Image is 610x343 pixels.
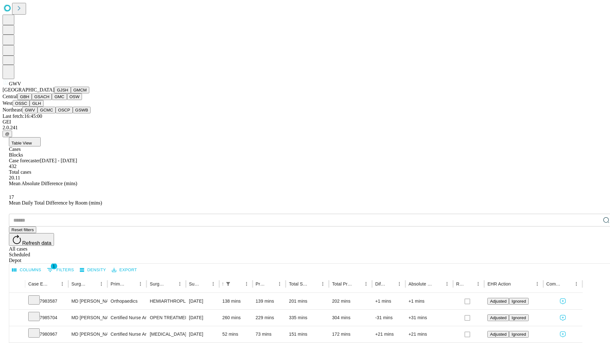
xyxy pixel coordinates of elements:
[318,279,327,288] button: Menu
[409,281,433,286] div: Absolute Difference
[73,107,91,113] button: GSWB
[3,100,13,106] span: West
[332,293,369,309] div: 202 mins
[189,281,199,286] div: Surgery Date
[487,314,509,321] button: Adjusted
[490,315,506,320] span: Adjusted
[509,314,528,321] button: Ignored
[32,93,52,100] button: GSACH
[3,94,17,99] span: Central
[289,293,326,309] div: 201 mins
[150,310,182,326] div: OPEN TREATMENT POSTERIOR OR ANTERIOR ACETABULAR WALL
[52,93,67,100] button: GMC
[111,281,126,286] div: Primary Service
[111,293,143,309] div: Orthopaedics
[136,279,145,288] button: Menu
[375,326,402,342] div: +21 mins
[362,279,370,288] button: Menu
[71,281,87,286] div: Surgeon Name
[10,265,43,275] button: Select columns
[512,279,520,288] button: Sort
[22,240,51,246] span: Refresh data
[443,279,451,288] button: Menu
[289,326,326,342] div: 151 mins
[110,265,139,275] button: Export
[3,87,54,92] span: [GEOGRAPHIC_DATA]
[9,233,54,246] button: Refresh data
[487,281,511,286] div: EHR Action
[509,331,528,338] button: Ignored
[256,293,283,309] div: 139 mins
[224,279,233,288] button: Show filters
[12,329,22,340] button: Expand
[189,293,216,309] div: [DATE]
[9,194,14,200] span: 17
[3,119,607,125] div: GEI
[9,137,41,146] button: Table View
[71,87,89,93] button: GMCM
[332,326,369,342] div: 172 mins
[9,175,20,180] span: 20.11
[71,326,104,342] div: MD [PERSON_NAME] Jr [PERSON_NAME] Md
[332,281,352,286] div: Total Predicted Duration
[5,131,10,136] span: @
[45,265,76,275] button: Show filters
[22,107,37,113] button: GWV
[150,293,182,309] div: HEMIARTHROPLASTY HIP
[28,326,65,342] div: 7980967
[3,125,607,131] div: 2.0.241
[353,279,362,288] button: Sort
[37,107,56,113] button: GCMC
[256,326,283,342] div: 73 mins
[3,113,42,119] span: Last fetch: 16:45:00
[17,93,32,100] button: GBH
[375,310,402,326] div: -31 mins
[533,279,542,288] button: Menu
[222,326,249,342] div: 52 mins
[28,310,65,326] div: 7985704
[78,265,108,275] button: Density
[289,310,326,326] div: 335 mins
[189,310,216,326] div: [DATE]
[166,279,175,288] button: Sort
[386,279,395,288] button: Sort
[256,281,266,286] div: Predicted In Room Duration
[242,279,251,288] button: Menu
[97,279,106,288] button: Menu
[127,279,136,288] button: Sort
[490,332,506,337] span: Adjusted
[175,279,184,288] button: Menu
[9,200,102,205] span: Mean Daily Total Difference by Room (mins)
[200,279,209,288] button: Sort
[51,263,57,269] span: 1
[189,326,216,342] div: [DATE]
[111,310,143,326] div: Certified Nurse Anesthetist
[71,293,104,309] div: MD [PERSON_NAME] [PERSON_NAME] Md
[256,310,283,326] div: 229 mins
[490,299,506,304] span: Adjusted
[9,81,21,86] span: GWV
[28,281,48,286] div: Case Epic Id
[28,293,65,309] div: 7983587
[222,281,223,286] div: Scheduled In Room Duration
[434,279,443,288] button: Sort
[13,100,30,107] button: OSSC
[9,169,31,175] span: Total cases
[266,279,275,288] button: Sort
[546,281,562,286] div: Comments
[9,164,17,169] span: 432
[572,279,581,288] button: Menu
[409,326,450,342] div: +21 mins
[150,326,182,342] div: [MEDICAL_DATA] PLANNED
[409,310,450,326] div: +31 mins
[49,279,58,288] button: Sort
[222,293,249,309] div: 138 mins
[58,279,67,288] button: Menu
[224,279,233,288] div: 1 active filter
[111,326,143,342] div: Certified Nurse Anesthetist
[40,158,77,163] span: [DATE] - [DATE]
[233,279,242,288] button: Sort
[11,227,34,232] span: Reset filters
[487,331,509,338] button: Adjusted
[30,100,43,107] button: GLH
